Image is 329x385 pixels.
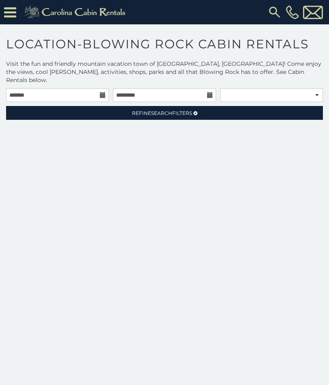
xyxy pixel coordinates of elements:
[151,110,172,116] span: Search
[20,4,132,20] img: Khaki-logo.png
[267,5,282,19] img: search-regular.svg
[6,106,323,120] a: RefineSearchFilters
[284,5,301,19] a: [PHONE_NUMBER]
[132,110,192,116] span: Refine Filters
